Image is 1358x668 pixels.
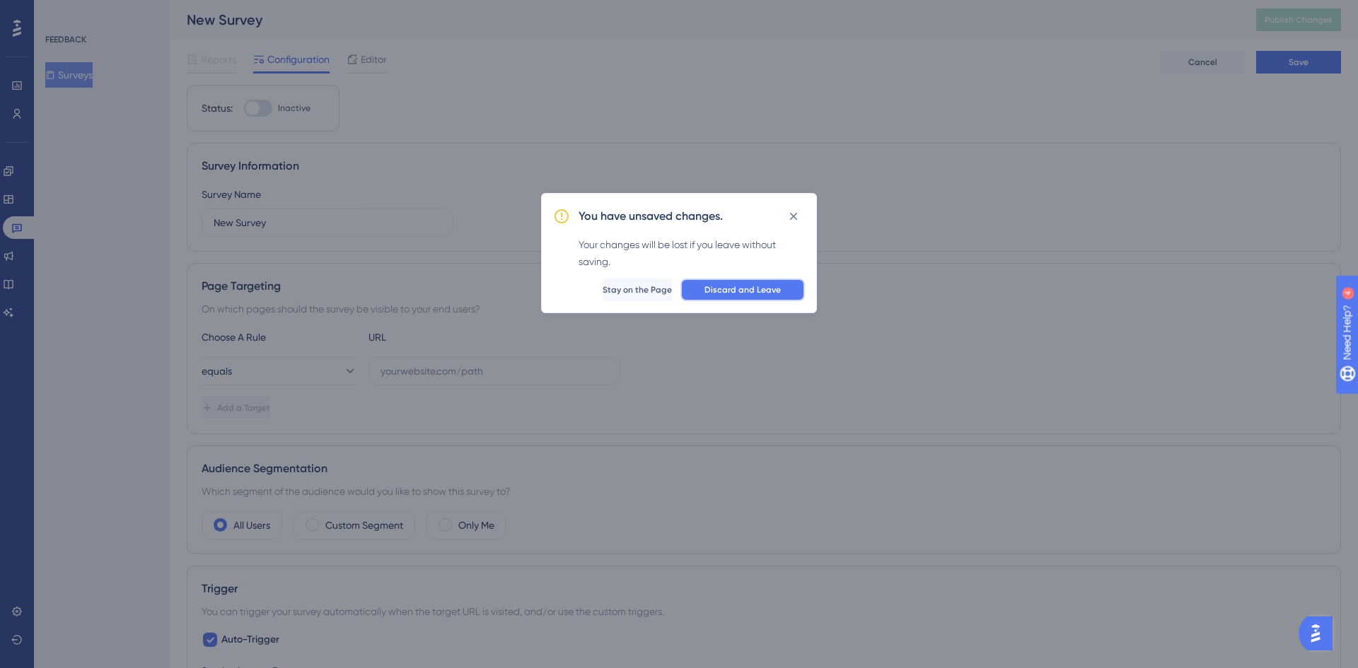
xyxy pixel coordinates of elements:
div: Your changes will be lost if you leave without saving. [579,236,805,270]
span: Need Help? [33,4,88,20]
span: Discard and Leave [704,284,781,295]
h2: You have unsaved changes. [579,208,723,225]
div: 4 [98,7,103,18]
iframe: UserGuiding AI Assistant Launcher [1299,612,1341,655]
span: Stay on the Page [603,284,672,295]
